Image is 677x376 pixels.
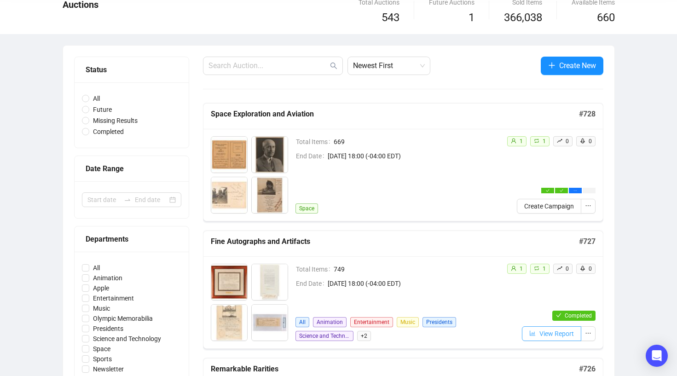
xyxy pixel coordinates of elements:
span: Total Items [296,264,334,274]
span: rocket [580,266,585,271]
button: View Report [522,326,581,341]
img: 8001_1.jpg [211,137,247,173]
span: search [330,62,337,69]
span: [DATE] 18:00 (-04:00 EDT) [328,151,499,161]
span: Apple [89,283,113,293]
span: Future [89,104,116,115]
span: All [89,263,104,273]
span: 543 [382,11,399,24]
span: bar-chart [529,330,536,336]
div: Status [86,64,178,75]
h5: Fine Autographs and Artifacts [211,236,579,247]
div: Date Range [86,163,178,174]
div: Departments [86,233,178,245]
span: 0 [589,266,592,272]
span: user [511,266,516,271]
input: End date [135,195,168,205]
span: check [546,189,550,192]
span: 0 [566,266,569,272]
span: Presidents [422,317,456,327]
span: Olympic Memorabilia [89,313,156,324]
a: Space Exploration and Aviation#728Total Items669End Date[DATE] 18:00 (-04:00 EDT)Spaceuser1retwee... [203,103,603,221]
span: Science and Technology [89,334,165,344]
span: Space [295,203,318,214]
span: Total Items [296,137,334,147]
span: Sports [89,354,116,364]
span: rise [557,138,562,144]
input: Start date [87,195,120,205]
h5: Space Exploration and Aviation [211,109,579,120]
span: 1 [469,11,474,24]
span: ellipsis [573,189,577,192]
span: Space [89,344,114,354]
img: 4_1.jpg [252,305,288,341]
input: Search Auction... [208,60,328,71]
span: 669 [334,137,499,147]
div: Open Intercom Messenger [646,345,668,367]
img: 2_1.jpg [252,264,288,300]
button: Create New [541,57,603,75]
h5: # 728 [579,109,596,120]
span: check [556,312,561,318]
img: 8002_1.jpg [252,137,288,173]
span: Presidents [89,324,127,334]
span: Science and Technology [295,331,353,341]
span: End Date [296,151,328,161]
span: 660 [597,11,615,24]
span: End Date [296,278,328,289]
h5: # 726 [579,364,596,375]
span: user [511,138,516,144]
span: Create New [559,60,596,71]
img: 3_1.jpg [211,305,247,341]
span: check [560,189,563,192]
span: All [295,317,309,327]
span: to [124,196,131,203]
span: Newest First [353,57,425,75]
span: 0 [589,138,592,145]
span: retweet [534,266,539,271]
span: View Report [539,329,574,339]
span: 366,038 [504,9,542,27]
span: Animation [89,273,126,283]
span: + 2 [357,331,371,341]
a: Fine Autographs and Artifacts#727Total Items749End Date[DATE] 18:00 (-04:00 EDT)AllAnimationEnter... [203,231,603,349]
span: Entertainment [350,317,393,327]
img: 1_1.jpg [211,264,247,300]
span: retweet [534,138,539,144]
span: plus [548,62,555,69]
span: swap-right [124,196,131,203]
span: Newsletter [89,364,127,374]
button: Create Campaign [517,199,581,214]
span: 0 [566,138,569,145]
span: 749 [334,264,499,274]
img: 8003_1.jpg [211,177,247,213]
span: Animation [313,317,347,327]
img: 8004_1.jpg [252,177,288,213]
span: [DATE] 18:00 (-04:00 EDT) [328,278,499,289]
span: Entertainment [89,293,138,303]
span: ellipsis [585,202,591,209]
span: 1 [520,138,523,145]
span: 1 [543,266,546,272]
span: rise [557,266,562,271]
span: 1 [543,138,546,145]
h5: Remarkable Rarities [211,364,579,375]
span: rocket [580,138,585,144]
span: All [89,93,104,104]
span: Music [89,303,114,313]
span: 1 [520,266,523,272]
span: Completed [89,127,127,137]
span: Music [397,317,419,327]
span: Completed [565,312,592,319]
h5: # 727 [579,236,596,247]
span: ellipsis [585,330,591,336]
span: Missing Results [89,116,141,126]
span: Create Campaign [524,201,574,211]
